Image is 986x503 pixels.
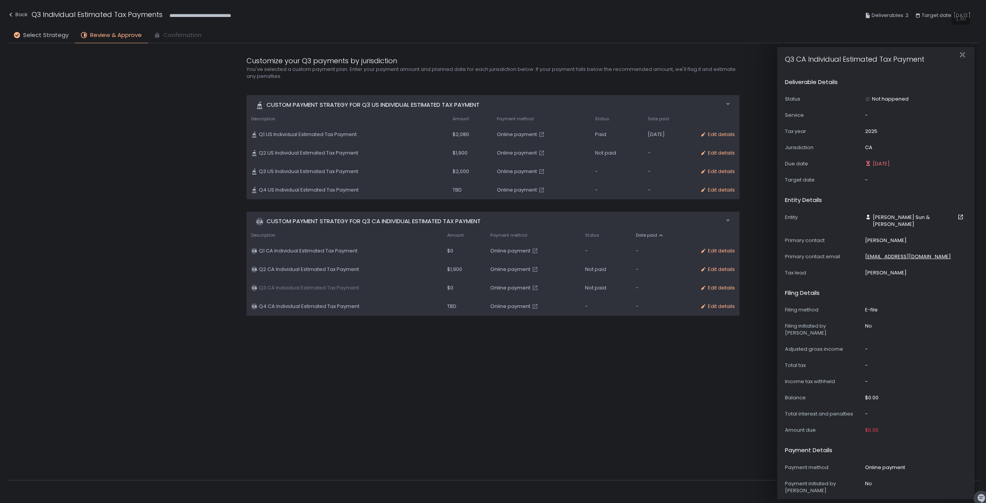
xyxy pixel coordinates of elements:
span: Q4 US Individual Estimated Tax Payment [259,187,359,193]
text: CA [252,267,257,272]
span: Amount [453,116,469,122]
span: [EMAIL_ADDRESS][DOMAIN_NAME] [865,253,951,260]
div: 2025 [865,128,877,135]
span: Custom Payment strategy for Q3 US Individual Estimated Tax Payment [267,101,480,109]
text: CA [252,304,257,309]
span: Payment method [490,232,527,238]
div: Total tax [785,362,862,369]
div: Due date [785,160,862,167]
span: Custom Payment strategy for Q3 CA Individual Estimated Tax Payment [267,217,481,226]
h2: You've selected a custom payment plan. Enter your payment amount and planned date for each jurisd... [246,66,739,80]
span: Online payment [490,266,530,273]
span: Online payment [497,187,537,193]
button: Back [8,9,28,22]
div: - [648,150,691,156]
text: CA [257,219,263,224]
span: Customize your Q3 payments by jurisdiction [246,56,397,66]
div: Not happened [865,96,909,103]
div: Primary contact email [785,253,862,260]
div: - [636,303,691,310]
div: Back [8,10,28,19]
div: - [865,346,868,353]
span: Date paid [648,116,669,122]
div: Edit details [700,168,735,175]
div: [PERSON_NAME] [865,269,907,276]
div: - [865,112,868,119]
span: $2,080 [453,131,469,138]
span: Q2 US Individual Estimated Tax Payment [259,150,358,156]
div: Tax year [785,128,862,135]
h2: Entity details [785,196,822,205]
div: Not paid [585,266,627,273]
div: Primary contact [785,237,862,244]
span: Online payment [490,247,530,254]
span: $0 [447,247,453,254]
button: Edit details [700,187,735,193]
button: Edit details [700,266,735,273]
div: E-file [865,306,878,313]
span: Q3 US Individual Estimated Tax Payment [259,168,358,175]
button: Edit details [700,131,735,138]
span: Deliverables: 2 [872,11,909,20]
div: Not paid [595,150,638,156]
text: CA [252,249,257,253]
div: Balance [785,394,862,401]
span: $1,900 [453,150,468,156]
span: Online payment [497,168,537,175]
span: Amount [447,232,464,238]
span: Confirmation [163,31,201,40]
div: - [595,187,638,193]
div: Target date [785,177,862,183]
div: - [636,247,691,254]
div: [DATE] [648,131,691,138]
span: [DATE] [873,160,890,167]
div: Service [785,112,862,119]
button: Edit details [700,150,735,156]
a: [PERSON_NAME] Sun & [PERSON_NAME] [865,214,965,228]
span: Target date: [DATE] [922,11,971,20]
span: Online payment [497,131,537,138]
div: Total interest and penalties [785,410,862,417]
div: - [865,410,868,417]
div: Amount due [785,427,862,434]
div: - [636,266,691,273]
h2: Payment details [785,446,832,455]
div: - [648,187,691,193]
span: TBD [453,187,462,193]
button: Edit details [700,284,735,291]
span: Online payment [497,150,537,156]
span: $1,900 [447,266,462,273]
div: CA [865,144,872,151]
div: Tax lead [785,269,862,276]
span: Description [251,116,275,122]
span: Online payment [490,303,530,310]
div: - [865,362,868,369]
button: Edit details [700,247,735,254]
text: CA [252,286,257,290]
h2: Filing details [785,289,820,298]
div: - [585,303,627,310]
div: No [865,323,872,330]
span: Q4 CA Individual Estimated Tax Payment [259,303,359,310]
span: Online payment [490,284,530,291]
div: Filing initiated by [PERSON_NAME] [785,323,862,336]
div: $0.00 [865,394,879,401]
span: Description [251,232,275,238]
div: Not paid [585,284,627,291]
div: - [865,378,868,385]
span: Review & Approve [90,31,142,40]
div: - [636,284,691,291]
span: Date paid [636,232,657,238]
div: Edit details [700,303,735,310]
div: Income tax withheld [785,378,862,385]
span: Q3 CA Individual Estimated Tax Payment [259,284,359,291]
span: Select Strategy [23,31,69,40]
div: - [585,247,627,254]
span: Q2 CA Individual Estimated Tax Payment [259,266,359,273]
div: [PERSON_NAME] [865,237,907,244]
